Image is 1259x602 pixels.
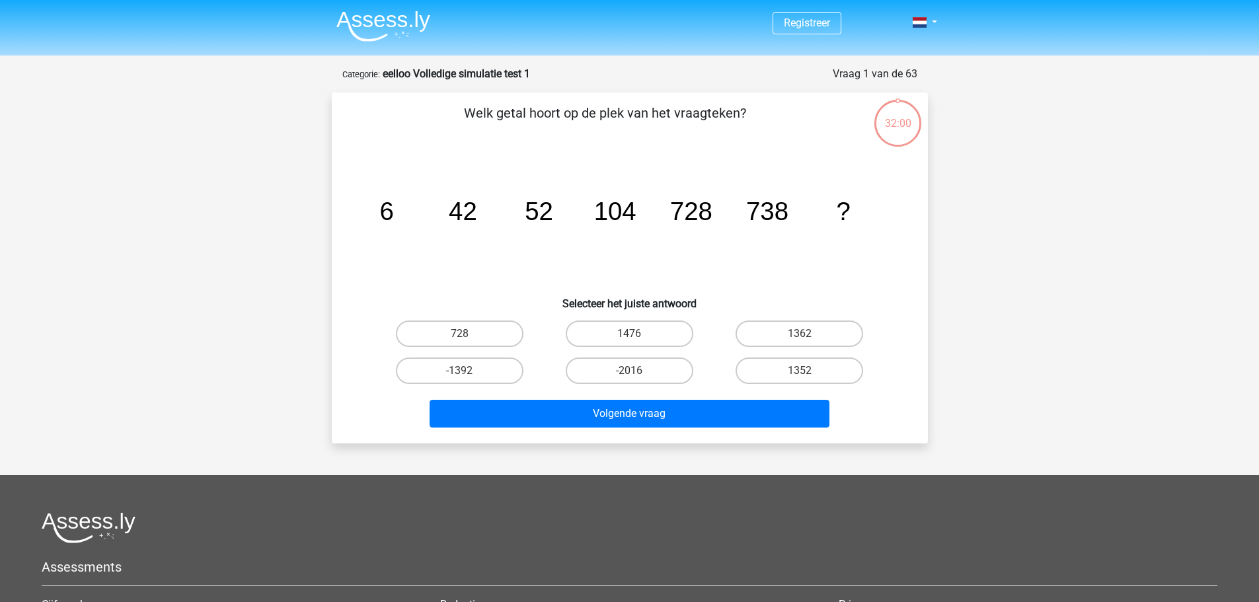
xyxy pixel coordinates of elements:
[430,400,829,428] button: Volgende vraag
[566,357,693,384] label: -2016
[42,559,1217,575] h5: Assessments
[736,357,863,384] label: 1352
[396,320,523,347] label: 728
[42,512,135,543] img: Assessly logo
[353,287,907,310] h6: Selecteer het juiste antwoord
[379,197,393,225] tspan: 6
[836,197,850,225] tspan: ?
[525,197,553,225] tspan: 52
[383,67,530,80] strong: eelloo Volledige simulatie test 1
[396,357,523,384] label: -1392
[736,320,863,347] label: 1362
[784,17,830,29] a: Registreer
[669,197,712,225] tspan: 728
[353,103,857,143] p: Welk getal hoort op de plek van het vraagteken?
[342,69,380,79] small: Categorie:
[336,11,430,42] img: Assessly
[745,197,788,225] tspan: 738
[593,197,636,225] tspan: 104
[833,66,917,82] div: Vraag 1 van de 63
[873,98,923,132] div: 32:00
[566,320,693,347] label: 1476
[449,197,477,225] tspan: 42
